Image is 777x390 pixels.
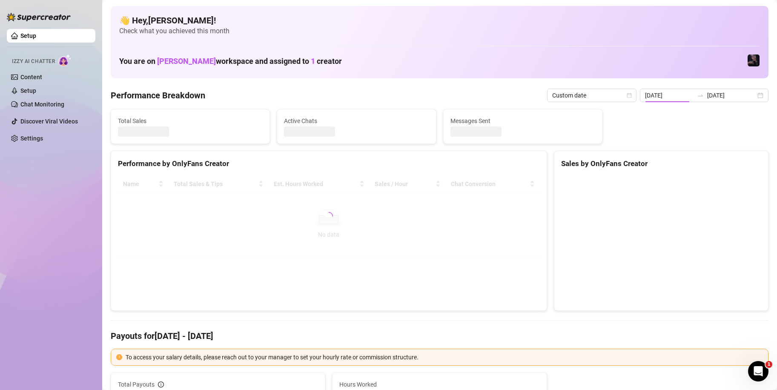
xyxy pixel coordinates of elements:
img: CYBERGIRL [748,54,760,66]
span: [PERSON_NAME] [157,57,216,66]
span: Izzy AI Chatter [12,57,55,66]
span: Hours Worked [339,380,539,389]
a: Setup [20,32,36,39]
span: Messages Sent [450,116,595,126]
div: Sales by OnlyFans Creator [561,158,761,169]
h4: 👋 Hey, [PERSON_NAME] ! [119,14,760,26]
img: AI Chatter [58,54,72,66]
div: Performance by OnlyFans Creator [118,158,540,169]
span: calendar [627,93,632,98]
input: End date [707,91,756,100]
span: to [697,92,704,99]
img: logo-BBDzfeDw.svg [7,13,71,21]
a: Chat Monitoring [20,101,64,108]
iframe: Intercom live chat [748,361,768,381]
span: swap-right [697,92,704,99]
input: Start date [645,91,694,100]
span: info-circle [158,381,164,387]
h4: Payouts for [DATE] - [DATE] [111,330,768,342]
span: Total Sales [118,116,263,126]
span: 1 [311,57,315,66]
span: Check what you achieved this month [119,26,760,36]
span: Active Chats [284,116,429,126]
h1: You are on workspace and assigned to creator [119,57,342,66]
h4: Performance Breakdown [111,89,205,101]
a: Discover Viral Videos [20,118,78,125]
a: Setup [20,87,36,94]
a: Settings [20,135,43,142]
span: 1 [766,361,772,368]
span: Custom date [552,89,631,102]
span: Total Payouts [118,380,155,389]
span: exclamation-circle [116,354,122,360]
a: Content [20,74,42,80]
div: To access your salary details, please reach out to your manager to set your hourly rate or commis... [126,353,763,362]
span: loading [323,210,335,222]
